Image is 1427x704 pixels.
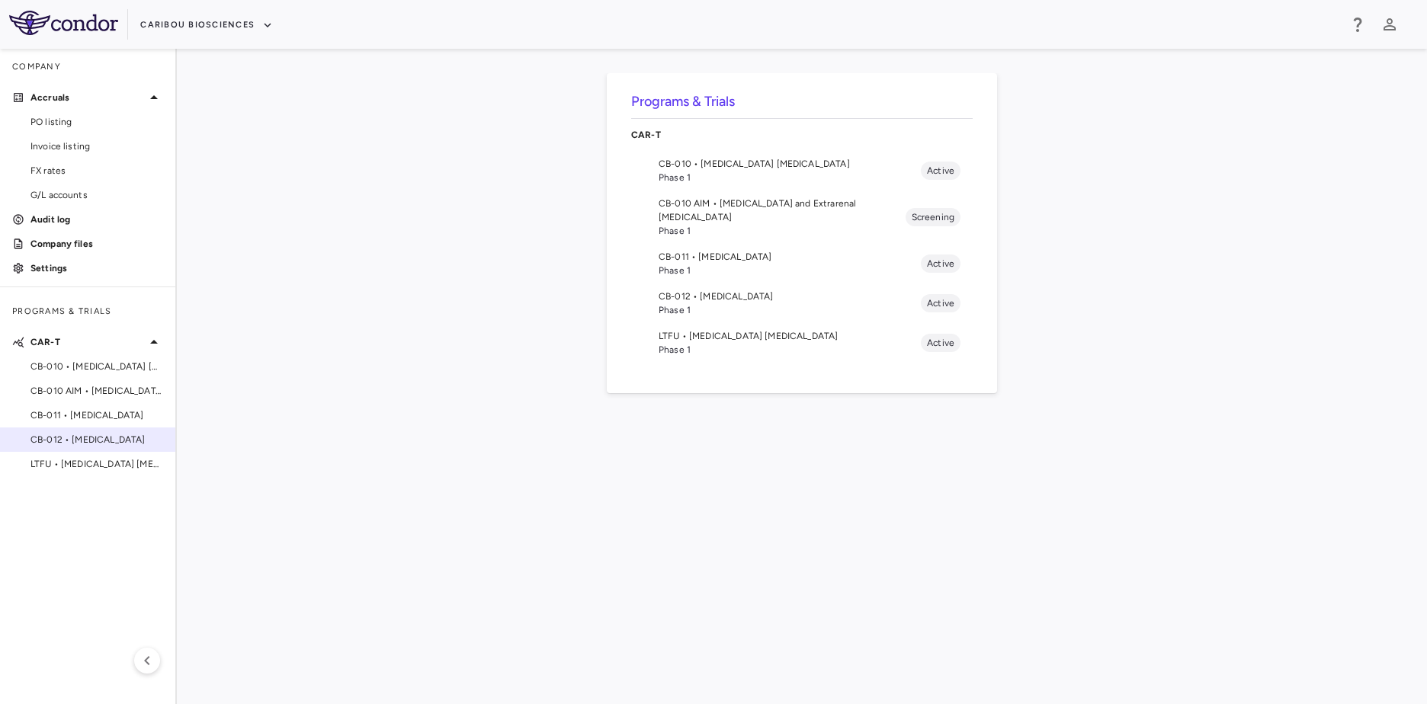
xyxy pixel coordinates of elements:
[30,408,163,422] span: CB-011 • [MEDICAL_DATA]
[659,250,921,264] span: CB-011 • [MEDICAL_DATA]
[631,244,973,283] li: CB-011 • [MEDICAL_DATA]Phase 1Active
[631,151,973,190] li: CB-010 • [MEDICAL_DATA] [MEDICAL_DATA]Phase 1Active
[921,296,960,310] span: Active
[30,360,163,373] span: CB-010 • [MEDICAL_DATA] [MEDICAL_DATA]
[631,190,973,244] li: CB-010 AIM • [MEDICAL_DATA] and Extrarenal [MEDICAL_DATA]Phase 1Screening
[30,384,163,398] span: CB-010 AIM • [MEDICAL_DATA] and Extrarenal [MEDICAL_DATA]
[30,139,163,153] span: Invoice listing
[30,91,145,104] p: Accruals
[921,336,960,350] span: Active
[631,283,973,323] li: CB-012 • [MEDICAL_DATA]Phase 1Active
[30,433,163,446] span: CB-012 • [MEDICAL_DATA]
[631,91,973,112] h6: Programs & Trials
[921,257,960,270] span: Active
[921,164,960,178] span: Active
[631,323,973,363] li: LTFU • [MEDICAL_DATA] [MEDICAL_DATA]Phase 1Active
[30,164,163,178] span: FX rates
[30,213,163,226] p: Audit log
[659,157,921,171] span: CB-010 • [MEDICAL_DATA] [MEDICAL_DATA]
[659,197,906,224] span: CB-010 AIM • [MEDICAL_DATA] and Extrarenal [MEDICAL_DATA]
[659,303,921,317] span: Phase 1
[30,457,163,471] span: LTFU • [MEDICAL_DATA] [MEDICAL_DATA]
[659,343,921,357] span: Phase 1
[30,237,163,251] p: Company files
[9,11,118,35] img: logo-full-BYUhSk78.svg
[659,264,921,277] span: Phase 1
[659,290,921,303] span: CB-012 • [MEDICAL_DATA]
[631,128,973,142] p: CAR-T
[659,171,921,184] span: Phase 1
[631,119,973,151] div: CAR-T
[906,210,960,224] span: Screening
[659,329,921,343] span: LTFU • [MEDICAL_DATA] [MEDICAL_DATA]
[30,188,163,202] span: G/L accounts
[30,335,145,349] p: CAR-T
[30,115,163,129] span: PO listing
[659,224,906,238] span: Phase 1
[30,261,163,275] p: Settings
[140,13,273,37] button: Caribou Biosciences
